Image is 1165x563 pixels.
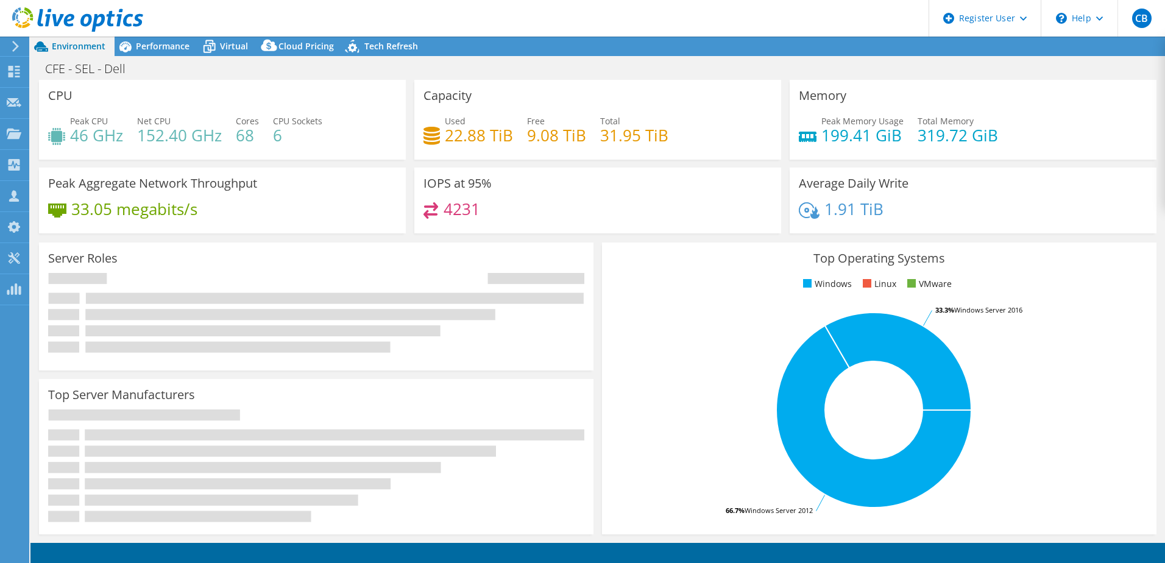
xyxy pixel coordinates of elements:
h3: Average Daily Write [799,177,908,190]
h3: Memory [799,89,846,102]
span: Free [527,115,545,127]
span: Tech Refresh [364,40,418,52]
h4: 9.08 TiB [527,129,586,142]
h4: 152.40 GHz [137,129,222,142]
h4: 1.91 TiB [824,202,883,216]
tspan: Windows Server 2016 [954,305,1022,314]
span: CPU Sockets [273,115,322,127]
h4: 22.88 TiB [445,129,513,142]
h3: Capacity [423,89,472,102]
tspan: 33.3% [935,305,954,314]
span: Peak CPU [70,115,108,127]
h3: Top Operating Systems [611,252,1147,265]
span: CB [1132,9,1152,28]
h4: 319.72 GiB [918,129,998,142]
h4: 6 [273,129,322,142]
span: Cloud Pricing [278,40,334,52]
span: Peak Memory Usage [821,115,904,127]
h4: 31.95 TiB [600,129,668,142]
h4: 33.05 megabits/s [71,202,197,216]
h4: 4231 [444,202,480,216]
li: VMware [904,277,952,291]
tspan: Windows Server 2012 [745,506,813,515]
h3: Peak Aggregate Network Throughput [48,177,257,190]
h4: 46 GHz [70,129,123,142]
span: Virtual [220,40,248,52]
span: Performance [136,40,189,52]
span: Used [445,115,466,127]
span: Cores [236,115,259,127]
span: Total [600,115,620,127]
h3: Top Server Manufacturers [48,388,195,402]
li: Windows [800,277,852,291]
li: Linux [860,277,896,291]
tspan: 66.7% [726,506,745,515]
h3: Server Roles [48,252,118,265]
h1: CFE - SEL - Dell [40,62,144,76]
h4: 199.41 GiB [821,129,904,142]
span: Environment [52,40,105,52]
h3: CPU [48,89,73,102]
h3: IOPS at 95% [423,177,492,190]
span: Total Memory [918,115,974,127]
h4: 68 [236,129,259,142]
svg: \n [1056,13,1067,24]
span: Net CPU [137,115,171,127]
